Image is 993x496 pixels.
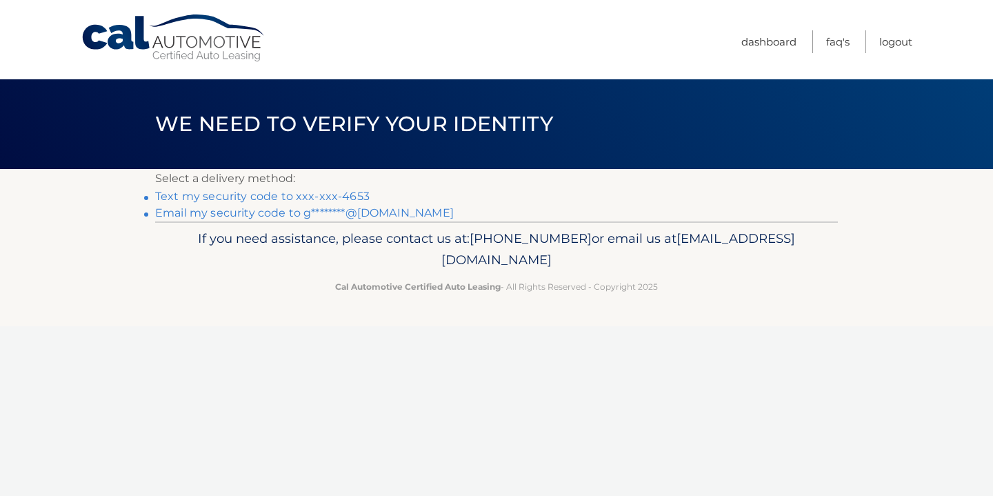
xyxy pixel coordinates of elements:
[81,14,267,63] a: Cal Automotive
[155,190,370,203] a: Text my security code to xxx-xxx-4653
[335,281,501,292] strong: Cal Automotive Certified Auto Leasing
[155,111,553,137] span: We need to verify your identity
[741,30,796,53] a: Dashboard
[164,228,829,272] p: If you need assistance, please contact us at: or email us at
[470,230,592,246] span: [PHONE_NUMBER]
[879,30,912,53] a: Logout
[155,206,454,219] a: Email my security code to g********@[DOMAIN_NAME]
[826,30,850,53] a: FAQ's
[164,279,829,294] p: - All Rights Reserved - Copyright 2025
[155,169,838,188] p: Select a delivery method:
